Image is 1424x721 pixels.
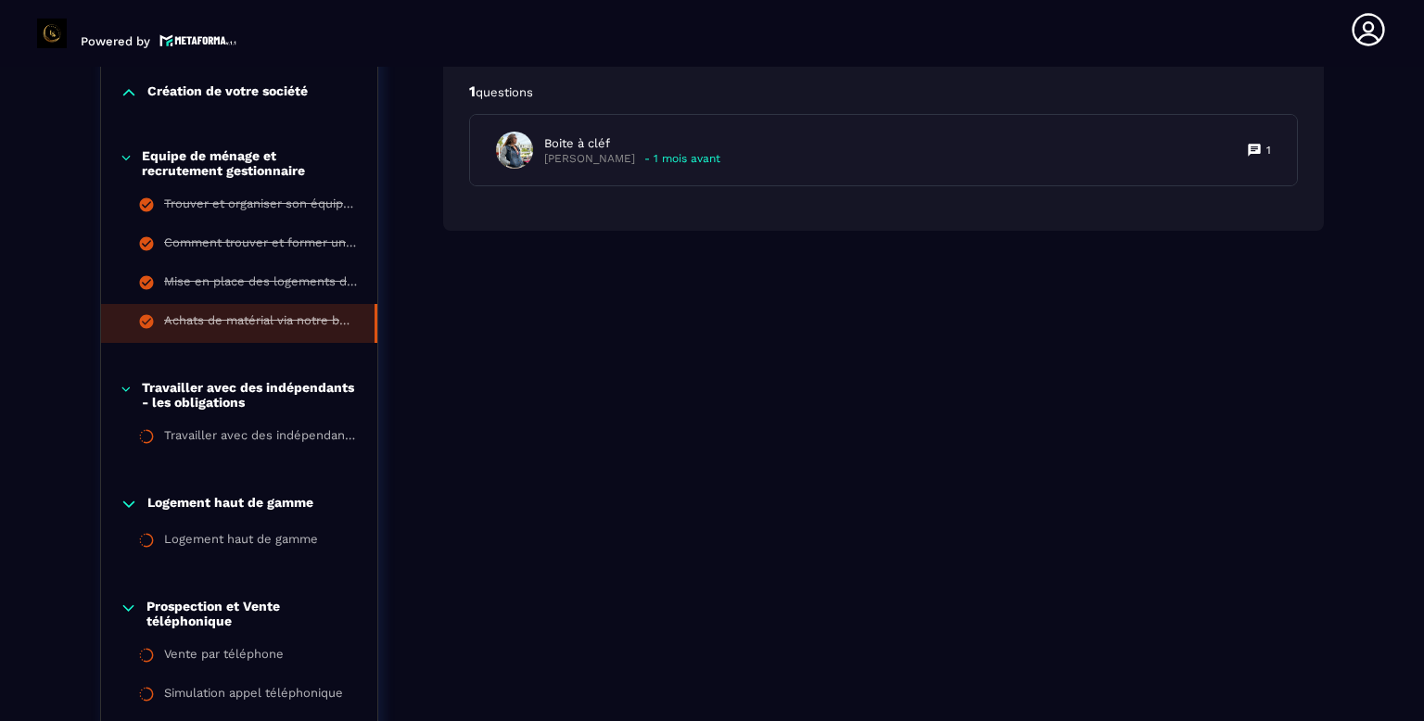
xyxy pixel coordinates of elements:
[159,32,237,48] img: logo
[146,599,359,628] p: Prospection et Vente téléphonique
[544,152,635,166] p: [PERSON_NAME]
[37,19,67,48] img: logo-branding
[147,495,313,513] p: Logement haut de gamme
[164,532,318,552] div: Logement haut de gamme
[164,274,359,295] div: Mise en place des logements dans votre conciergerie
[164,313,356,334] div: Achats de matérial via notre boutique PrestaHome
[164,428,359,449] div: Travailler avec des indépendants - les obligations
[164,235,359,256] div: Comment trouver et former un gestionnaire pour vos logements
[1266,143,1271,158] p: 1
[164,647,284,667] div: Vente par téléphone
[142,148,359,178] p: Equipe de ménage et recrutement gestionnaire
[147,83,308,102] p: Création de votre société
[469,82,1298,102] p: 1
[164,196,359,217] div: Trouver et organiser son équipe de ménage
[544,135,720,152] p: Boite à cléf
[164,686,343,706] div: Simulation appel téléphonique
[476,85,533,99] span: questions
[644,152,720,166] p: - 1 mois avant
[81,34,150,48] p: Powered by
[142,380,359,410] p: Travailler avec des indépendants - les obligations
